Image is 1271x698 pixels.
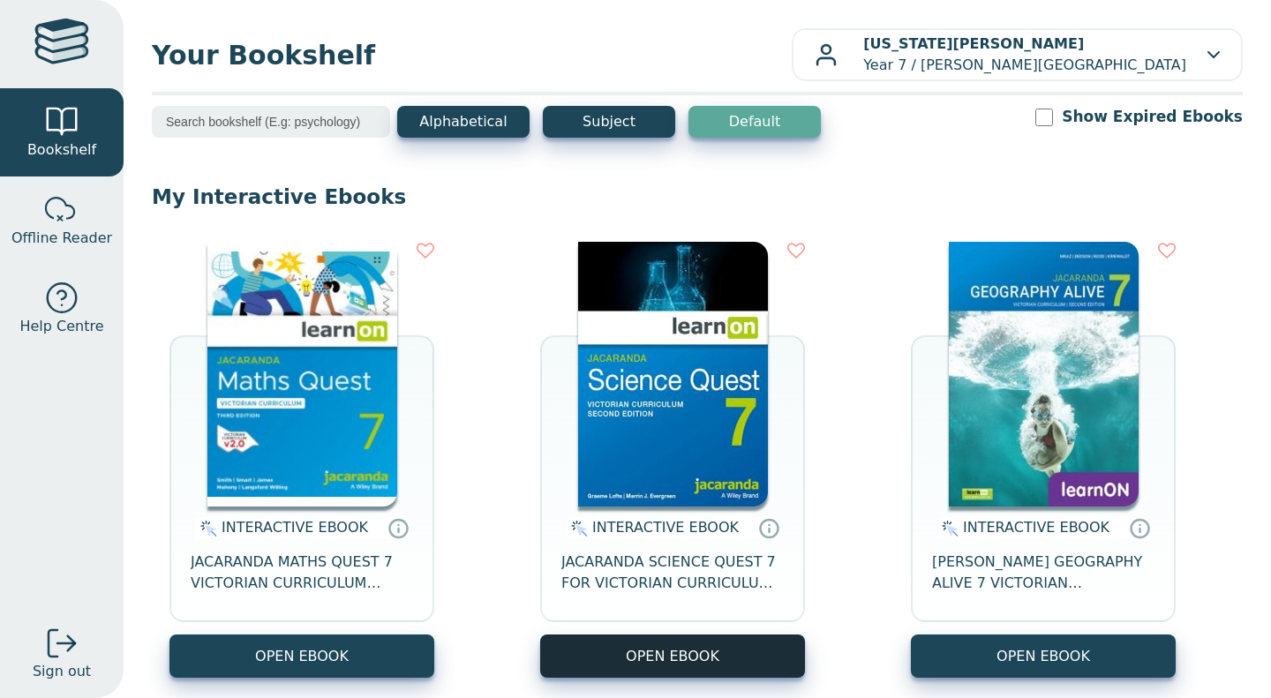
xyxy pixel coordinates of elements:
[688,106,821,138] button: Default
[387,517,409,538] a: Interactive eBooks are accessed online via the publisher’s portal. They contain interactive resou...
[911,634,1176,678] button: OPEN EBOOK
[561,552,784,594] span: JACARANDA SCIENCE QUEST 7 FOR VICTORIAN CURRICULUM LEARNON 2E EBOOK
[27,139,96,161] span: Bookshelf
[540,634,805,678] button: OPEN EBOOK
[1129,517,1150,538] a: Interactive eBooks are accessed online via the publisher’s portal. They contain interactive resou...
[191,552,413,594] span: JACARANDA MATHS QUEST 7 VICTORIAN CURRICULUM LEARNON EBOOK 3E
[195,518,217,539] img: interactive.svg
[152,184,1243,210] p: My Interactive Ebooks
[578,242,768,507] img: 329c5ec2-5188-ea11-a992-0272d098c78b.jpg
[936,518,959,539] img: interactive.svg
[949,242,1139,507] img: cc9fd0c4-7e91-e911-a97e-0272d098c78b.jpg
[863,35,1084,52] b: [US_STATE][PERSON_NAME]
[543,106,675,138] button: Subject
[963,519,1109,536] span: INTERACTIVE EBOOK
[1062,106,1243,128] label: Show Expired Ebooks
[207,242,397,507] img: b87b3e28-4171-4aeb-a345-7fa4fe4e6e25.jpg
[792,28,1243,81] button: [US_STATE][PERSON_NAME]Year 7 / [PERSON_NAME][GEOGRAPHIC_DATA]
[33,661,91,682] span: Sign out
[758,517,779,538] a: Interactive eBooks are accessed online via the publisher’s portal. They contain interactive resou...
[932,552,1154,594] span: [PERSON_NAME] GEOGRAPHY ALIVE 7 VICTORIAN CURRICULUM LEARNON EBOOK 2E
[222,519,368,536] span: INTERACTIVE EBOOK
[397,106,530,138] button: Alphabetical
[863,34,1186,76] p: Year 7 / [PERSON_NAME][GEOGRAPHIC_DATA]
[169,634,434,678] button: OPEN EBOOK
[592,519,739,536] span: INTERACTIVE EBOOK
[566,518,588,539] img: interactive.svg
[19,316,103,337] span: Help Centre
[152,35,792,75] span: Your Bookshelf
[11,228,112,249] span: Offline Reader
[152,106,390,138] input: Search bookshelf (E.g: psychology)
